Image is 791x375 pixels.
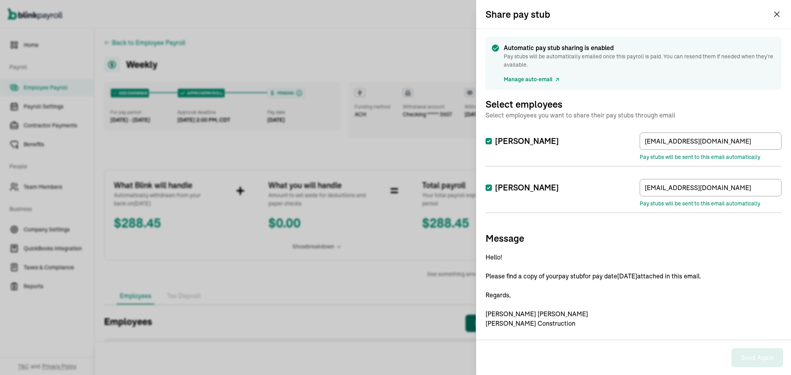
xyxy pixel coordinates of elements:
p: Pay stubs will be sent to this email automatically [640,200,782,208]
h3: Select employees [486,98,782,126]
h3: Message [486,232,782,244]
input: TextInput [640,179,782,196]
input: [PERSON_NAME] [486,185,492,191]
p: Pay stubs will be sent to this email automatically [640,153,782,161]
span: Pay stubs will be automatically emailed once this payroll is paid. You can resend them if needed ... [504,52,775,69]
span: Automatic pay stub sharing is enabled [504,43,775,52]
p: Hello! Please find a copy of your pay stub for pay date [DATE] attached in this email. Regards, [... [486,252,782,328]
label: [PERSON_NAME] [486,182,559,193]
a: Manage auto-email [504,75,560,84]
label: [PERSON_NAME] [486,136,559,147]
h3: Share pay stub [486,8,550,21]
input: TextInput [640,132,782,150]
span: Select employees you want to share their pay stubs through email [486,110,782,126]
button: Send Again [731,348,783,367]
input: [PERSON_NAME] [486,138,492,144]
